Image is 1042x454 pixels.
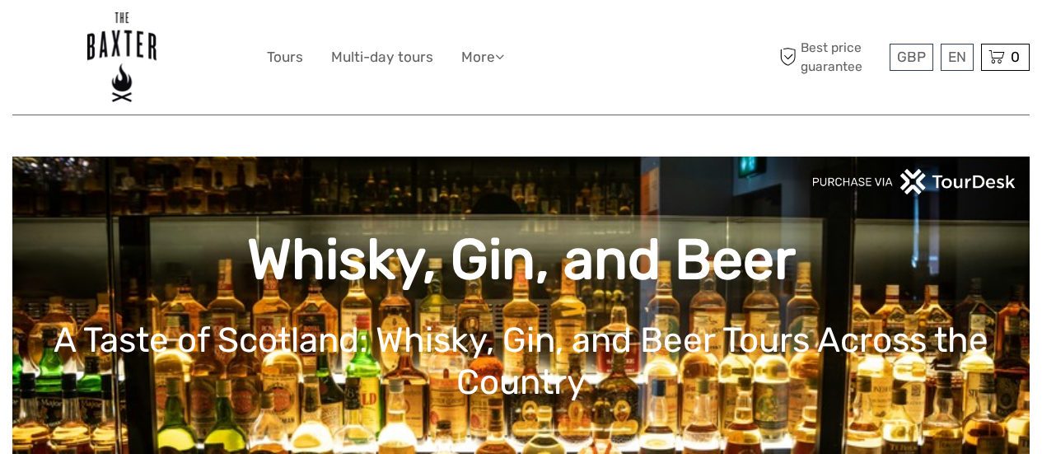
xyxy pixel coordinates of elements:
a: Tours [267,45,303,69]
img: PurchaseViaTourDeskwhite.png [811,169,1017,194]
a: More [461,45,504,69]
a: Multi-day tours [331,45,433,69]
div: EN [941,44,974,71]
h1: Whisky, Gin, and Beer [37,227,1005,293]
span: GBP [897,49,926,65]
span: Best price guarantee [775,39,885,75]
h1: A Taste of Scotland: Whisky, Gin, and Beer Tours Across the Country [37,320,1005,403]
span: 0 [1008,49,1022,65]
img: 3013-eeab7bbd-6217-44ed-85b4-11cc87272961_logo_big.png [87,12,157,102]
